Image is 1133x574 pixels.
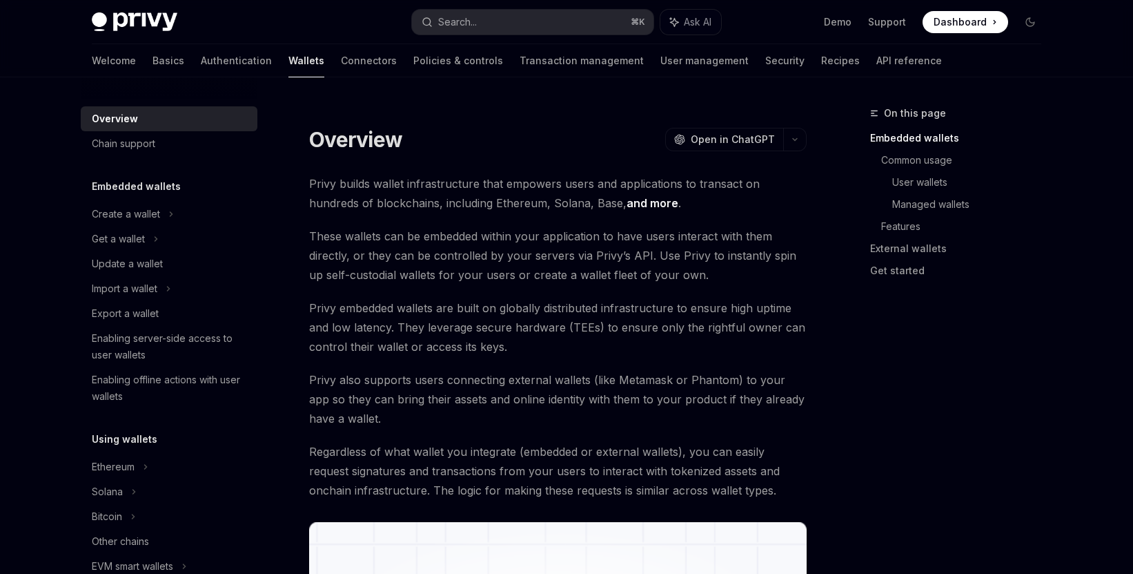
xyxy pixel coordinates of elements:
span: ⌘ K [631,17,645,28]
a: User wallets [892,171,1052,193]
a: Basics [152,44,184,77]
a: and more [627,196,678,211]
a: Update a wallet [81,251,257,276]
a: Demo [824,15,851,29]
a: Enabling server-side access to user wallets [81,326,257,367]
span: Privy also supports users connecting external wallets (like Metamask or Phantom) to your app so t... [309,370,807,428]
div: Ethereum [92,459,135,475]
a: Policies & controls [413,44,503,77]
img: dark logo [92,12,177,32]
a: API reference [876,44,942,77]
h5: Using wallets [92,431,157,448]
span: These wallets can be embedded within your application to have users interact with them directly, ... [309,227,807,285]
span: On this page [884,105,946,122]
a: Connectors [341,44,397,77]
div: Search... [438,14,477,30]
div: Export a wallet [92,305,159,322]
a: Embedded wallets [870,127,1052,149]
a: Authentication [201,44,272,77]
div: Create a wallet [92,206,160,222]
span: Open in ChatGPT [691,133,775,146]
a: Get started [870,260,1052,282]
a: Chain support [81,131,257,156]
div: Solana [92,484,123,500]
div: Enabling server-side access to user wallets [92,330,249,363]
div: Get a wallet [92,231,145,247]
button: Search...⌘K [412,10,653,35]
span: Privy builds wallet infrastructure that empowers users and applications to transact on hundreds o... [309,174,807,213]
div: Chain support [92,135,155,152]
h1: Overview [309,127,402,152]
div: Other chains [92,533,149,550]
a: Overview [81,106,257,131]
a: Export a wallet [81,301,257,326]
a: Features [881,216,1052,238]
a: Other chains [81,529,257,554]
a: Common usage [881,149,1052,171]
a: Welcome [92,44,136,77]
a: Wallets [288,44,324,77]
div: Enabling offline actions with user wallets [92,372,249,405]
a: Transaction management [520,44,644,77]
a: External wallets [870,238,1052,260]
span: Dashboard [934,15,987,29]
a: Enabling offline actions with user wallets [81,367,257,409]
a: Managed wallets [892,193,1052,216]
button: Ask AI [660,10,721,35]
a: Security [765,44,805,77]
button: Open in ChatGPT [665,128,783,151]
button: Toggle dark mode [1019,11,1041,33]
span: Regardless of what wallet you integrate (embedded or external wallets), you can easily request si... [309,442,807,500]
h5: Embedded wallets [92,178,181,195]
a: User management [660,44,749,77]
a: Support [868,15,906,29]
div: Import a wallet [92,280,157,297]
a: Recipes [821,44,860,77]
div: Bitcoin [92,508,122,525]
span: Privy embedded wallets are built on globally distributed infrastructure to ensure high uptime and... [309,298,807,356]
span: Ask AI [684,15,711,29]
div: Update a wallet [92,256,163,272]
a: Dashboard [923,11,1008,33]
div: Overview [92,111,138,127]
